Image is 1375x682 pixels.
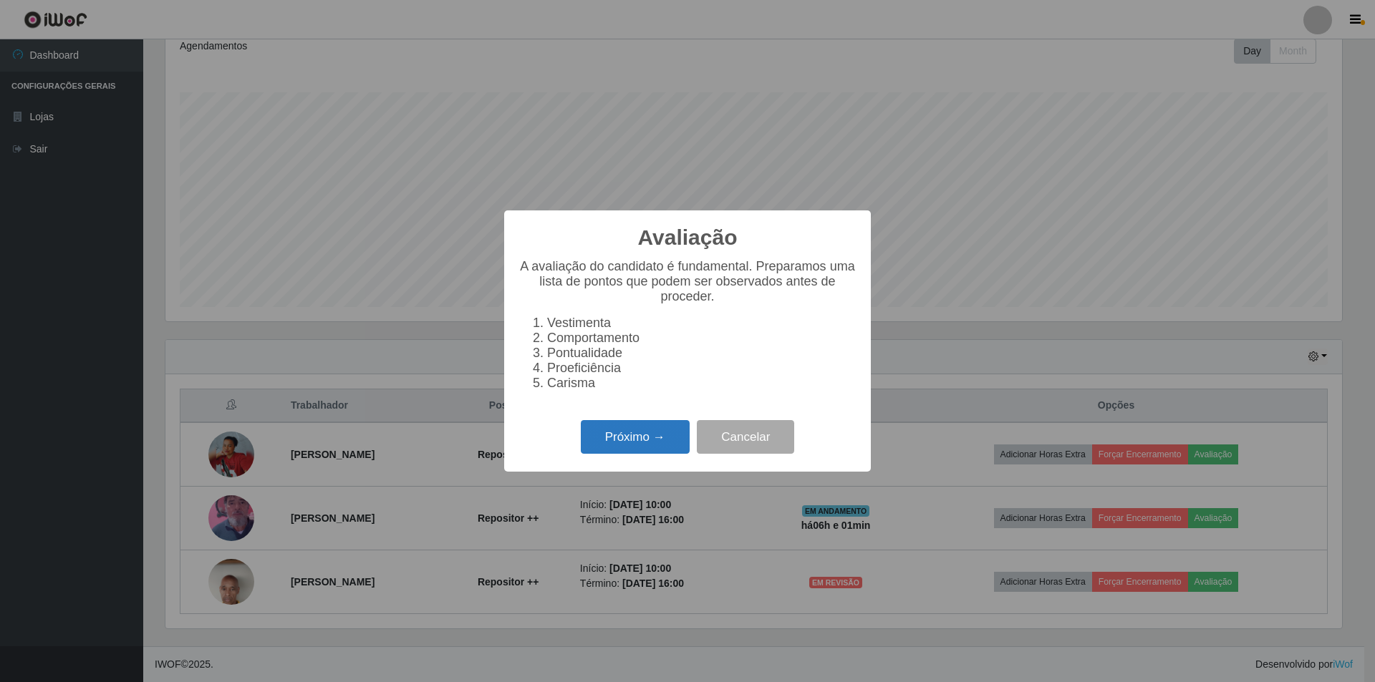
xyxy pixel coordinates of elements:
p: A avaliação do candidato é fundamental. Preparamos uma lista de pontos que podem ser observados a... [518,259,857,304]
li: Pontualidade [547,346,857,361]
li: Carisma [547,376,857,391]
h2: Avaliação [638,225,738,250]
li: Proeficiência [547,361,857,376]
button: Próximo → [581,420,690,454]
li: Vestimenta [547,316,857,331]
button: Cancelar [697,420,794,454]
li: Comportamento [547,331,857,346]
